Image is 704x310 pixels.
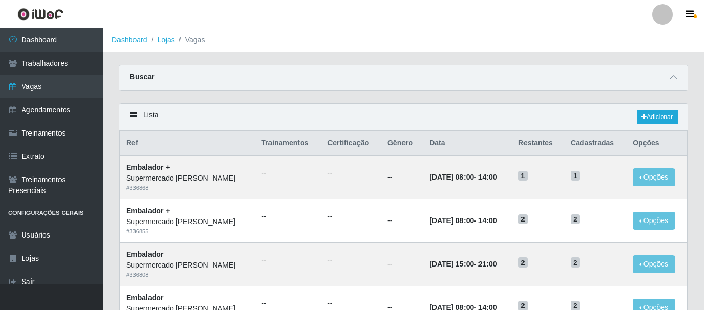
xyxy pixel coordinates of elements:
[327,211,375,222] ul: --
[518,214,528,225] span: 2
[103,28,704,52] nav: breadcrumb
[381,155,423,199] td: --
[126,260,249,271] div: Supermercado [PERSON_NAME]
[633,212,675,230] button: Opções
[327,255,375,265] ul: --
[429,173,474,181] time: [DATE] 08:00
[478,173,497,181] time: 14:00
[157,36,174,44] a: Lojas
[633,168,675,186] button: Opções
[261,211,315,222] ul: --
[633,255,675,273] button: Opções
[423,131,512,156] th: Data
[126,250,163,258] strong: Embalador
[518,171,528,181] span: 1
[429,173,497,181] strong: -
[120,131,256,156] th: Ref
[429,216,474,225] time: [DATE] 08:00
[381,242,423,286] td: --
[381,131,423,156] th: Gênero
[381,199,423,243] td: --
[518,257,528,268] span: 2
[126,173,249,184] div: Supermercado [PERSON_NAME]
[321,131,381,156] th: Certificação
[571,257,580,268] span: 2
[126,227,249,236] div: # 336855
[126,271,249,279] div: # 336808
[429,260,497,268] strong: -
[126,163,170,171] strong: Embalador +
[637,110,678,124] a: Adicionar
[126,184,249,193] div: # 336868
[327,168,375,179] ul: --
[119,104,688,131] div: Lista
[429,260,474,268] time: [DATE] 15:00
[478,216,497,225] time: 14:00
[112,36,147,44] a: Dashboard
[512,131,564,156] th: Restantes
[255,131,321,156] th: Trainamentos
[130,72,154,81] strong: Buscar
[17,8,63,21] img: CoreUI Logo
[626,131,687,156] th: Opções
[126,216,249,227] div: Supermercado [PERSON_NAME]
[126,206,170,215] strong: Embalador +
[175,35,205,46] li: Vagas
[261,255,315,265] ul: --
[261,168,315,179] ul: --
[261,298,315,309] ul: --
[571,171,580,181] span: 1
[126,293,163,302] strong: Embalador
[429,216,497,225] strong: -
[327,298,375,309] ul: --
[564,131,626,156] th: Cadastradas
[478,260,497,268] time: 21:00
[571,214,580,225] span: 2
